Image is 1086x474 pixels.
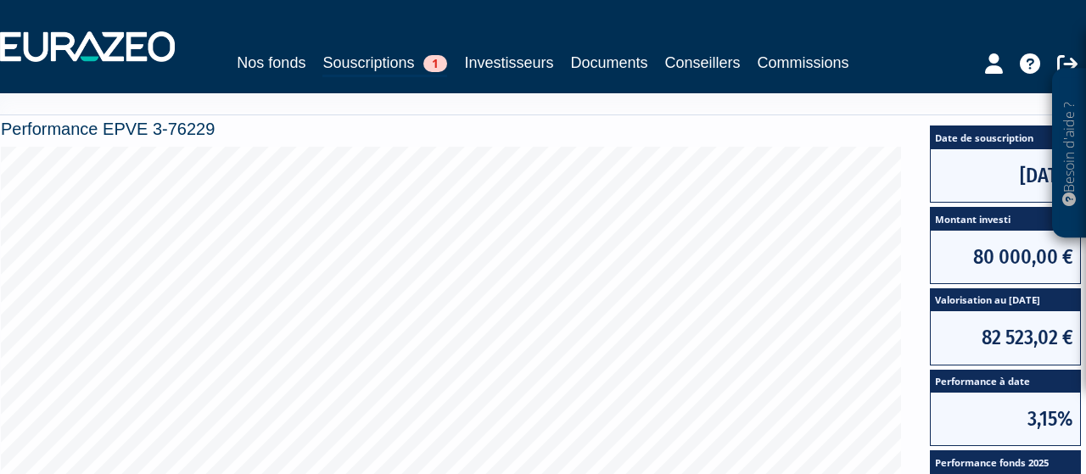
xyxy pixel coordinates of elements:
[931,371,1080,393] span: Performance à date
[931,393,1080,445] span: 3,15%
[322,51,447,77] a: Souscriptions1
[1060,77,1079,230] p: Besoin d'aide ?
[931,149,1080,202] span: [DATE]
[1,120,1085,138] h4: Performance EPVE 3-76229
[931,208,1080,231] span: Montant investi
[423,55,447,72] span: 1
[758,51,849,75] a: Commissions
[931,451,1080,474] span: Performance fonds 2025
[237,51,305,75] a: Nos fonds
[931,289,1080,312] span: Valorisation au [DATE]
[571,51,648,75] a: Documents
[665,51,741,75] a: Conseillers
[931,231,1080,283] span: 80 000,00 €
[931,311,1080,364] span: 82 523,02 €
[464,51,553,75] a: Investisseurs
[931,126,1080,149] span: Date de souscription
